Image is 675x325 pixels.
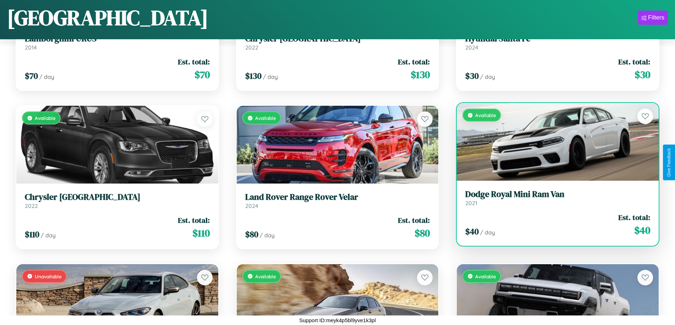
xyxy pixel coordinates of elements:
a: Dodge Royal Mini Ram Van2021 [465,189,650,207]
span: $ 110 [192,226,210,240]
h3: Dodge Royal Mini Ram Van [465,189,650,199]
span: $ 70 [195,68,210,82]
div: Filters [648,14,664,21]
span: 2024 [245,202,258,209]
span: $ 70 [25,70,38,82]
span: Available [475,273,496,279]
span: Available [35,115,56,121]
span: Est. total: [178,215,210,225]
span: / day [39,73,54,80]
span: 2014 [25,44,37,51]
span: Est. total: [398,215,430,225]
button: Filters [638,11,668,25]
h3: Land Rover Range Rover Velar [245,192,430,202]
a: Lamborghini URUS2014 [25,34,210,51]
span: $ 80 [415,226,430,240]
span: Available [255,115,276,121]
span: 2022 [245,44,258,51]
span: $ 30 [635,68,650,82]
h1: [GEOGRAPHIC_DATA] [7,3,208,32]
span: / day [263,73,278,80]
span: Est. total: [618,212,650,222]
span: $ 30 [465,70,479,82]
span: / day [41,232,56,239]
h3: Chrysler [GEOGRAPHIC_DATA] [25,192,210,202]
span: $ 130 [245,70,261,82]
span: 2021 [465,199,477,207]
a: Land Rover Range Rover Velar2024 [245,192,430,209]
span: $ 110 [25,228,39,240]
span: $ 80 [245,228,258,240]
span: Available [475,112,496,118]
span: Est. total: [398,57,430,67]
h3: Chrysler [GEOGRAPHIC_DATA] [245,34,430,44]
span: Unavailable [35,273,62,279]
a: Chrysler [GEOGRAPHIC_DATA]2022 [245,34,430,51]
a: Hyundai Santa Fe2024 [465,34,650,51]
a: Chrysler [GEOGRAPHIC_DATA]2022 [25,192,210,209]
span: $ 130 [411,68,430,82]
span: Available [255,273,276,279]
span: 2022 [25,202,38,209]
span: / day [260,232,275,239]
span: / day [480,229,495,236]
span: Est. total: [178,57,210,67]
span: / day [480,73,495,80]
span: $ 40 [634,223,650,237]
span: Est. total: [618,57,650,67]
p: Support ID: meyk4p5bl9yve1k3pl [299,315,376,325]
div: Give Feedback [666,148,671,177]
span: $ 40 [465,226,479,237]
span: 2024 [465,44,478,51]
